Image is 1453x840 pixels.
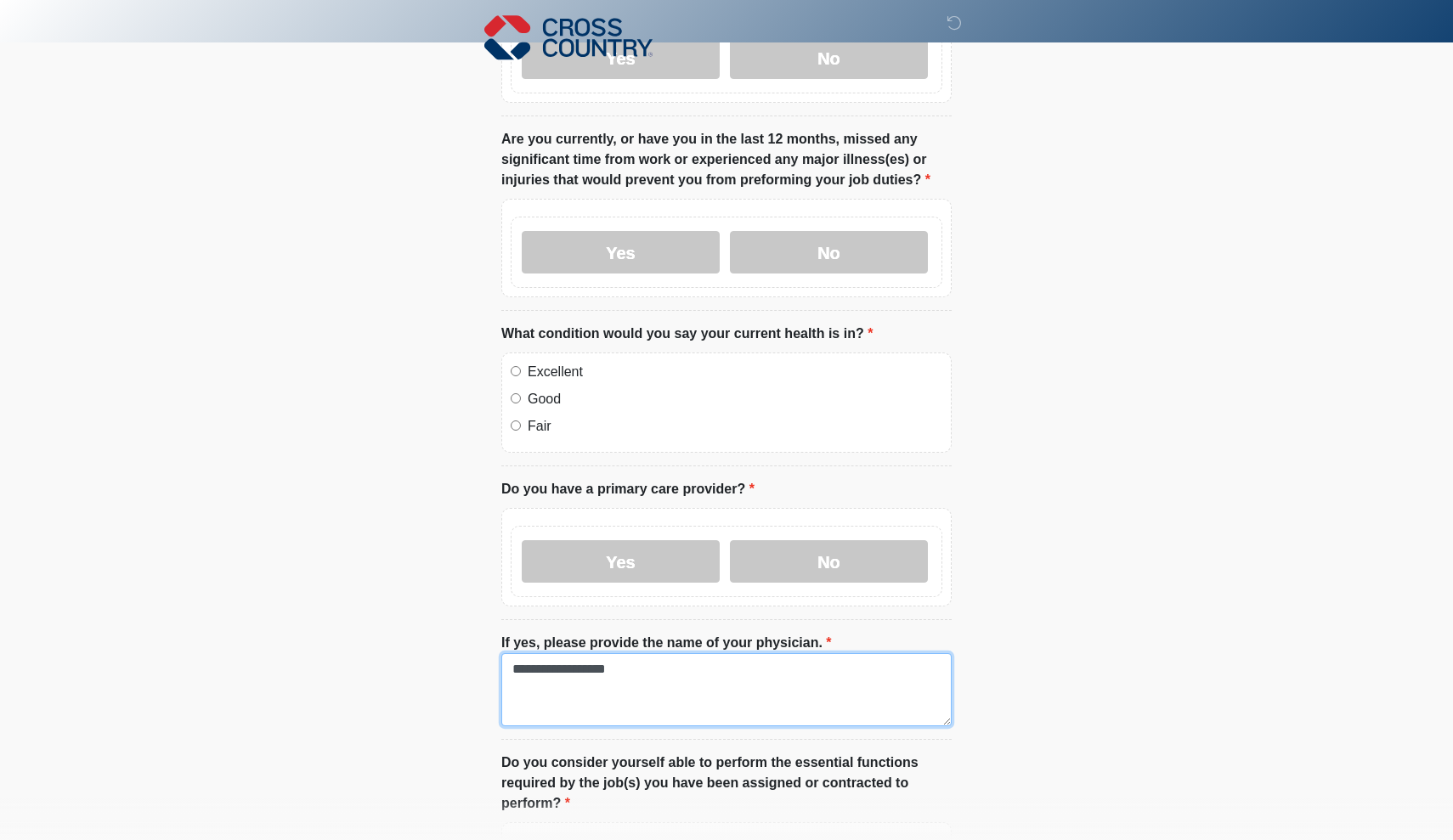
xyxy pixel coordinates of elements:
input: Good [511,393,521,403]
label: Yes [522,231,720,273]
label: Good [528,389,942,409]
input: Excellent [511,366,521,376]
label: No [730,540,928,583]
img: Cross Country Logo [484,13,653,62]
label: What condition would you say your current health is in? [501,324,873,344]
label: Excellent [528,362,942,382]
label: Do you have a primary care provider? [501,479,755,499]
label: Yes [522,540,720,583]
label: Fair [528,416,942,437]
label: Are you currently, or have you in the last 12 months, missed any significant time from work or ex... [501,129,952,190]
label: No [730,231,928,273]
label: If yes, please provide the name of your physician. [501,633,832,653]
input: Fair [511,420,521,431]
label: Do you consider yourself able to perform the essential functions required by the job(s) you have ... [501,753,952,814]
